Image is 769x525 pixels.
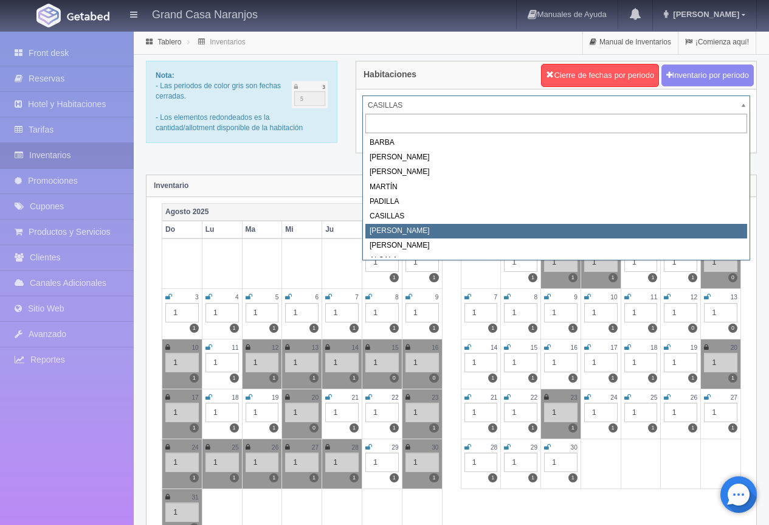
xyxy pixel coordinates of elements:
[365,150,747,165] div: [PERSON_NAME]
[365,224,747,238] div: [PERSON_NAME]
[365,253,747,268] div: ALCALA
[365,238,747,253] div: [PERSON_NAME]
[365,136,747,150] div: BARBA
[365,165,747,179] div: [PERSON_NAME]
[365,180,747,195] div: MARTÍN
[365,195,747,209] div: PADILLA
[365,209,747,224] div: CASILLAS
